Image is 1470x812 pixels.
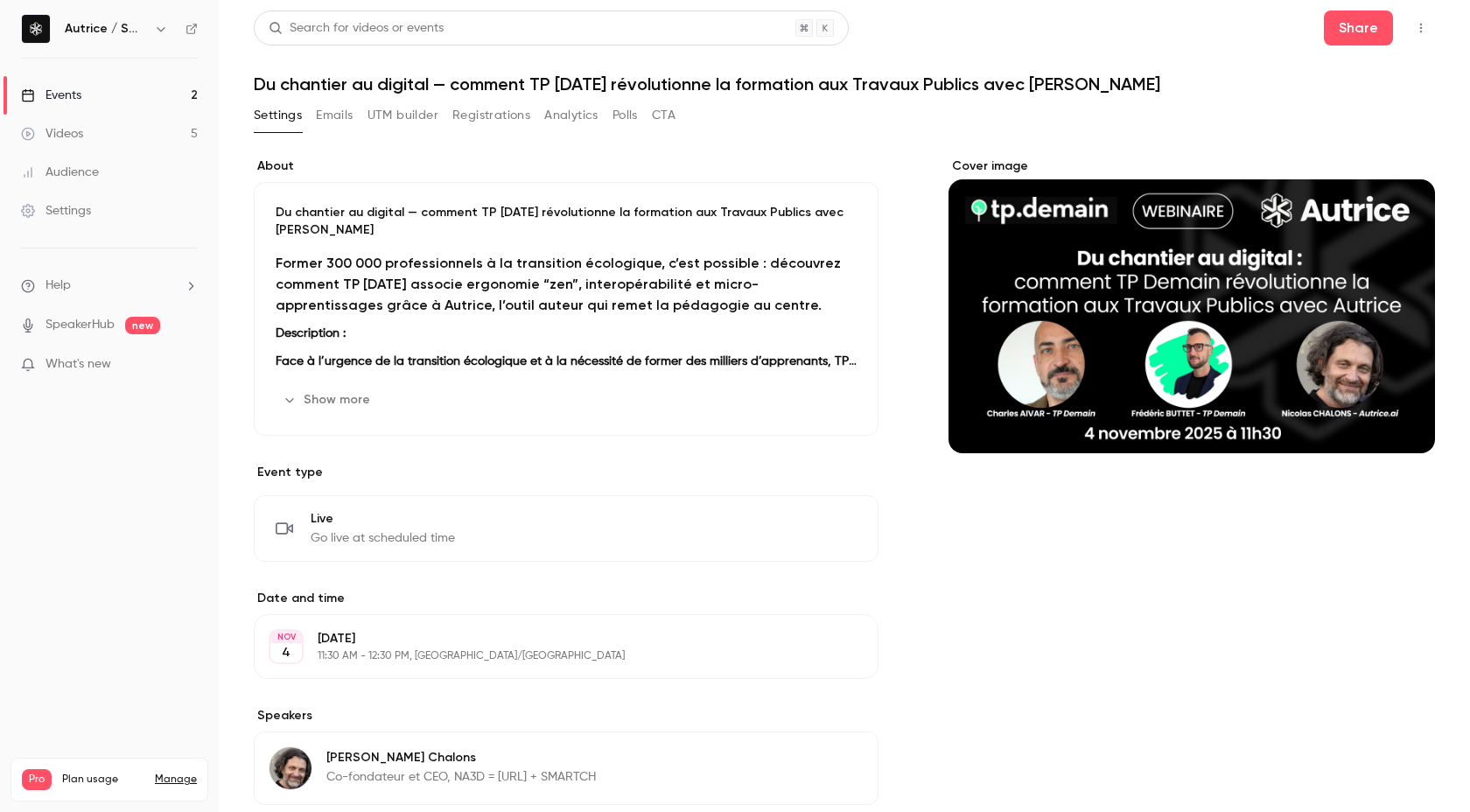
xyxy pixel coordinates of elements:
[45,316,115,334] a: SpeakerHub
[948,157,1435,453] section: Cover image
[276,204,857,239] p: Du chantier au digital — comment TP [DATE] révolutionne la formation aux Travaux Publics avec [PE...
[22,15,50,43] img: Autrice / Smartch
[318,649,786,663] p: 11:30 AM - 12:30 PM, [GEOGRAPHIC_DATA]/[GEOGRAPHIC_DATA]
[45,355,111,374] span: What's new
[544,101,598,129] button: Analytics
[21,276,198,295] li: help-dropdown-opener
[326,768,596,786] p: Co-fondateur et CEO, NA3D = [URL] + SMARTCH
[318,630,786,647] p: [DATE]
[254,73,1435,94] h1: Du chantier au digital — comment TP [DATE] révolutionne la formation aux Travaux Publics avec [PE...
[254,101,302,129] button: Settings
[254,590,878,607] label: Date and time
[1324,10,1393,45] button: Share
[21,125,83,143] div: Videos
[65,20,147,38] h6: Autrice / Smartch
[316,101,353,129] button: Emails
[276,355,857,388] strong: Face à l’urgence de la transition écologique et à la nécessité de former des milliers d’apprenant...
[125,317,160,334] span: new
[652,101,675,129] button: CTA
[282,644,290,661] p: 4
[269,19,444,38] div: Search for videos or events
[270,631,302,643] div: NOV
[21,164,99,181] div: Audience
[948,157,1435,175] label: Cover image
[254,157,878,175] label: About
[326,749,596,766] p: [PERSON_NAME] Chalons
[276,327,346,339] strong: Description :
[254,464,878,481] p: Event type
[254,707,878,724] label: Speakers
[311,529,455,547] span: Go live at scheduled time
[254,731,878,805] div: Nicolas Chalons[PERSON_NAME] ChalonsCo-fondateur et CEO, NA3D = [URL] + SMARTCH
[62,773,144,787] span: Plan usage
[276,255,841,313] strong: Former 300 000 professionnels à la transition écologique, c’est possible : découvrez comment TP [...
[276,351,857,372] p: a repensé entièrement son approche du digital learning. Son objectif : créer un écosystème de for...
[276,386,381,414] button: Show more
[21,202,91,220] div: Settings
[269,747,311,789] img: Nicolas Chalons
[155,773,197,787] a: Manage
[177,357,198,373] iframe: Noticeable Trigger
[612,101,638,129] button: Polls
[22,769,52,790] span: Pro
[311,510,455,528] span: Live
[367,101,438,129] button: UTM builder
[452,101,530,129] button: Registrations
[21,87,81,104] div: Events
[45,276,71,295] span: Help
